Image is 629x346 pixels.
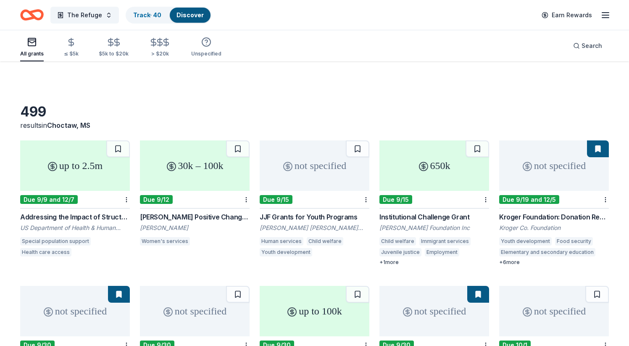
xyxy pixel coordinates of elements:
[140,237,190,246] div: Women's services
[379,140,489,191] div: 650k
[140,212,250,222] div: [PERSON_NAME] Positive Change Project
[176,11,204,18] a: Discover
[419,237,471,246] div: Immigrant services
[307,237,343,246] div: Child welfare
[20,50,44,57] div: All grants
[379,212,489,222] div: Institutional Challenge Grant
[499,212,609,222] div: Kroger Foundation: Donation Request
[260,224,369,232] div: [PERSON_NAME] [PERSON_NAME] Foundation
[260,195,292,204] div: Due 9/15
[50,7,119,24] button: The Refuge
[140,195,173,204] div: Due 9/12
[566,37,609,54] button: Search
[20,195,78,204] div: Due 9/9 and 12/7
[379,286,489,336] div: not specified
[140,224,250,232] div: [PERSON_NAME]
[555,237,593,246] div: Food security
[379,140,489,266] a: 650kDue 9/15Institutional Challenge Grant[PERSON_NAME] Foundation IncChild welfareImmigrant servi...
[191,34,221,61] button: Unspecified
[499,237,552,246] div: Youth development
[67,10,102,20] span: The Refuge
[149,34,171,61] button: > $20k
[20,286,130,336] div: not specified
[20,5,44,25] a: Home
[20,248,71,256] div: Health care access
[499,248,595,256] div: Elementary and secondary education
[20,120,130,130] div: results
[64,50,79,57] div: ≤ $5k
[140,286,250,336] div: not specified
[133,11,161,18] a: Track· 40
[140,140,250,248] a: 30k – 100kDue 9/12[PERSON_NAME] Positive Change Project[PERSON_NAME]Women's services
[499,259,609,266] div: + 6 more
[149,50,171,57] div: > $20k
[20,212,130,222] div: Addressing the Impact of Structural Racism and Discrimination on Minority Health and Health Dispa...
[20,140,130,191] div: up to 2.5m
[260,237,303,246] div: Human services
[20,224,130,232] div: US Department of Health & Human Services: National Institutes of Health (NIH)
[425,248,459,256] div: Employment
[260,212,369,222] div: JJF Grants for Youth Programs
[499,195,559,204] div: Due 9/19 and 12/5
[499,140,609,191] div: not specified
[140,140,250,191] div: 30k – 100k
[379,259,489,266] div: + 1 more
[20,237,91,246] div: Special population support
[499,140,609,266] a: not specifiedDue 9/19 and 12/5Kroger Foundation: Donation RequestKroger Co. FoundationYouth devel...
[260,248,312,256] div: Youth development
[126,7,211,24] button: Track· 40Discover
[379,195,412,204] div: Due 9/15
[499,224,609,232] div: Kroger Co. Foundation
[20,103,130,120] div: 499
[99,50,129,57] div: $5k to $20k
[20,34,44,61] button: All grants
[99,34,129,61] button: $5k to $20k
[42,121,90,129] span: in
[47,121,90,129] span: Choctaw, MS
[379,237,416,246] div: Child welfare
[20,140,130,259] a: up to 2.5mDue 9/9 and 12/7Addressing the Impact of Structural Racism and Discrimination on Minori...
[537,8,597,23] a: Earn Rewards
[191,50,221,57] div: Unspecified
[379,248,421,256] div: Juvenile justice
[260,286,369,336] div: up to 100k
[64,34,79,61] button: ≤ $5k
[499,286,609,336] div: not specified
[582,41,602,51] span: Search
[260,140,369,191] div: not specified
[260,140,369,259] a: not specifiedDue 9/15JJF Grants for Youth Programs[PERSON_NAME] [PERSON_NAME] FoundationHuman ser...
[379,224,489,232] div: [PERSON_NAME] Foundation Inc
